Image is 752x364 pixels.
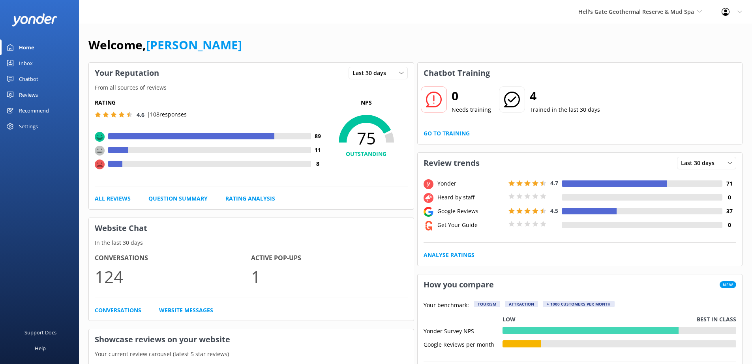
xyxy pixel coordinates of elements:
[424,327,503,334] div: Yonder Survey NPS
[251,253,407,263] h4: Active Pop-ups
[325,150,408,158] h4: OUTSTANDING
[325,98,408,107] p: NPS
[159,306,213,315] a: Website Messages
[353,69,391,77] span: Last 30 days
[543,301,615,307] div: > 1000 customers per month
[435,207,506,216] div: Google Reviews
[95,253,251,263] h4: Conversations
[95,263,251,290] p: 124
[19,39,34,55] div: Home
[24,325,56,340] div: Support Docs
[137,111,144,118] span: 4.6
[418,274,500,295] h3: How you compare
[452,86,491,105] h2: 0
[435,193,506,202] div: Heard by staff
[681,159,719,167] span: Last 30 days
[424,129,470,138] a: Go to Training
[148,194,208,203] a: Question Summary
[88,36,242,54] h1: Welcome,
[89,350,414,358] p: Your current review carousel (latest 5 star reviews)
[225,194,275,203] a: Rating Analysis
[722,221,736,229] h4: 0
[311,132,325,141] h4: 89
[89,218,414,238] h3: Website Chat
[95,98,325,107] h5: Rating
[251,263,407,290] p: 1
[147,110,187,119] p: | 108 responses
[722,207,736,216] h4: 37
[89,83,414,92] p: From all sources of reviews
[435,221,506,229] div: Get Your Guide
[311,146,325,154] h4: 11
[722,179,736,188] h4: 71
[550,207,558,214] span: 4.5
[19,103,49,118] div: Recommend
[19,118,38,134] div: Settings
[452,105,491,114] p: Needs training
[530,86,600,105] h2: 4
[19,71,38,87] div: Chatbot
[89,238,414,247] p: In the last 30 days
[435,179,506,188] div: Yonder
[578,8,694,15] span: Hell's Gate Geothermal Reserve & Mud Spa
[12,13,57,26] img: yonder-white-logo.png
[311,159,325,168] h4: 8
[720,281,736,288] span: New
[424,301,469,310] p: Your benchmark:
[550,179,558,187] span: 4.7
[474,301,500,307] div: Tourism
[95,194,131,203] a: All Reviews
[146,37,242,53] a: [PERSON_NAME]
[418,153,486,173] h3: Review trends
[503,315,516,324] p: Low
[418,63,496,83] h3: Chatbot Training
[19,87,38,103] div: Reviews
[89,63,165,83] h3: Your Reputation
[325,128,408,148] span: 75
[35,340,46,356] div: Help
[722,193,736,202] h4: 0
[424,340,503,347] div: Google Reviews per month
[530,105,600,114] p: Trained in the last 30 days
[95,306,141,315] a: Conversations
[697,315,736,324] p: Best in class
[424,251,474,259] a: Analyse Ratings
[89,329,414,350] h3: Showcase reviews on your website
[19,55,33,71] div: Inbox
[505,301,538,307] div: Attraction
